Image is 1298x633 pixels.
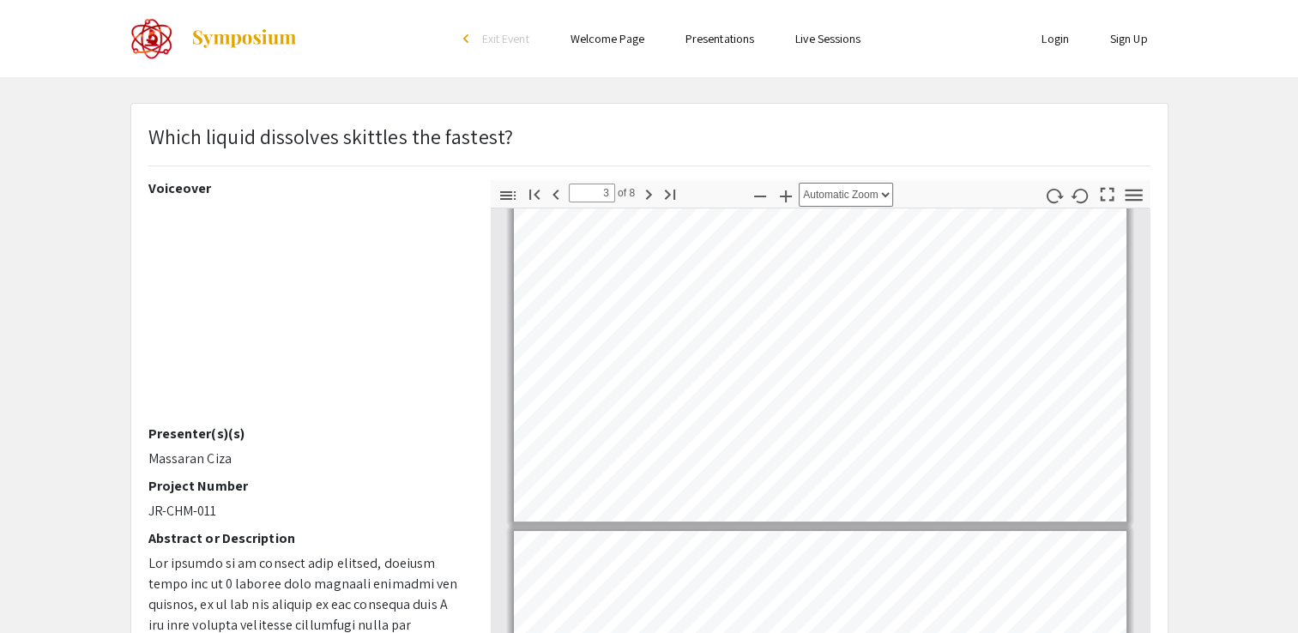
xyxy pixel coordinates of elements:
button: Next Page [634,181,663,206]
h2: Abstract or Description [148,530,465,546]
button: Go to Last Page [655,181,685,206]
button: Zoom Out [746,183,775,208]
button: Toggle Sidebar [493,183,522,208]
a: The 2022 CoorsTek Denver Metro Regional Science and Engineering Fair [130,17,298,60]
a: Live Sessions [795,31,860,46]
a: Presentations [685,31,754,46]
button: Tools [1119,183,1148,208]
button: Go to First Page [520,181,549,206]
h2: Project Number [148,478,465,494]
select: Zoom [799,183,893,207]
a: Login [1041,31,1069,46]
button: Zoom In [771,183,800,208]
a: Welcome Page [571,31,644,46]
h2: Presenter(s)(s) [148,425,465,442]
button: Rotate Clockwise [1039,183,1068,208]
img: Symposium by ForagerOne [190,28,298,49]
button: Rotate Counterclockwise [1066,183,1095,208]
button: Switch to Presentation Mode [1092,180,1121,205]
div: arrow_back_ios [463,33,474,44]
img: The 2022 CoorsTek Denver Metro Regional Science and Engineering Fair [130,17,173,60]
p: Which liquid dissolves skittles the fastest? [148,121,513,152]
input: Page [569,184,615,202]
p: Massaran Ciza [148,449,465,469]
a: Sign Up [1110,31,1148,46]
div: Page 3 [506,170,1134,529]
button: Previous Page [541,181,571,206]
span: of 8 [615,184,636,202]
p: JR-CHM-011 [148,501,465,521]
span: Exit Event [482,31,529,46]
iframe: Chat [13,556,73,620]
h2: Voiceover [148,180,465,196]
